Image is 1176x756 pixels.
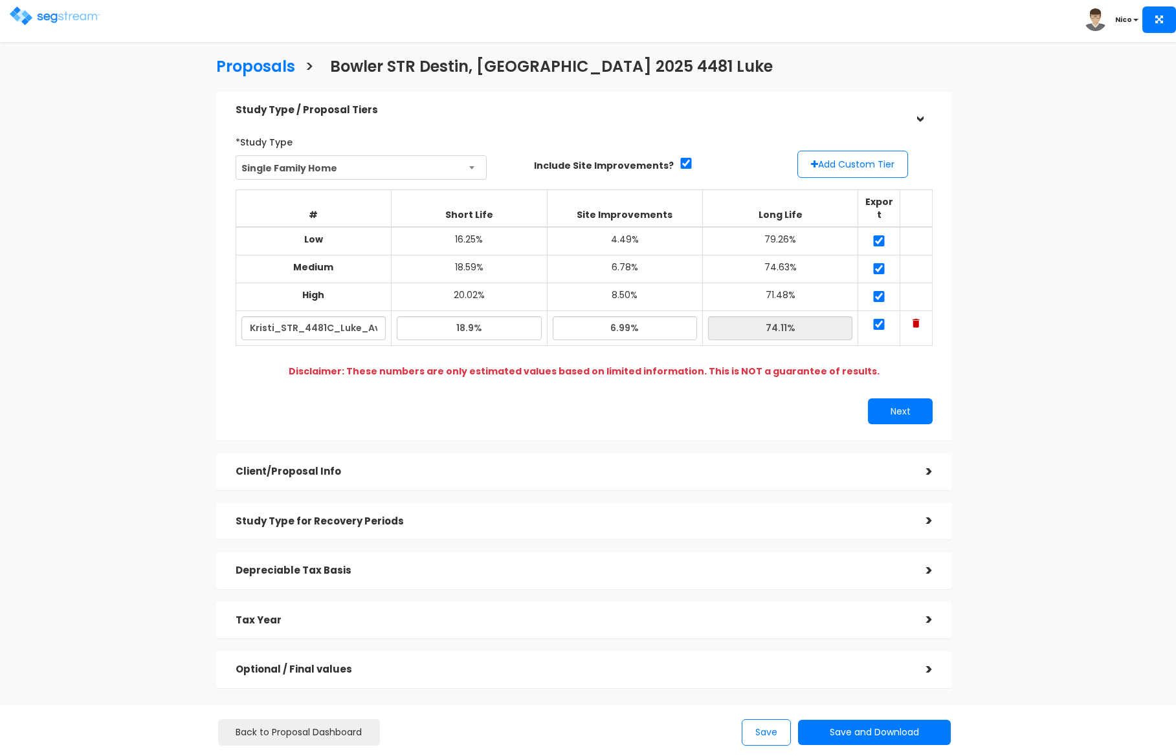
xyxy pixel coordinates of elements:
[797,151,908,178] button: Add Custom Tier
[10,6,100,25] img: logo.png
[1115,15,1132,25] b: Nico
[702,255,858,283] td: 74.63%
[1084,8,1107,31] img: avatar.png
[907,462,933,482] div: >
[913,319,920,328] img: Trash Icon
[907,511,933,531] div: >
[330,58,773,78] h3: Bowler STR Destin, [GEOGRAPHIC_DATA] 2025 4481 Luke
[236,664,907,675] h5: Optional / Final values
[858,190,900,228] th: Export
[236,131,293,149] label: *Study Type
[218,719,380,746] a: Back to Proposal Dashboard
[236,190,391,228] th: #
[392,283,547,311] td: 20.02%
[392,255,547,283] td: 18.59%
[236,466,907,477] h5: Client/Proposal Info
[547,283,702,311] td: 8.50%
[216,58,295,78] h3: Proposals
[702,190,858,228] th: Long Life
[534,159,674,172] label: Include Site Improvements?
[702,227,858,255] td: 79.26%
[305,58,314,78] h3: >
[304,233,323,246] b: Low
[798,720,951,745] button: Save and Download
[289,365,880,378] b: Disclaimer: These numbers are only estimated values based on limited information. This is NOT a g...
[868,398,933,424] button: Next
[547,255,702,283] td: 6.78%
[320,45,773,85] a: Bowler STR Destin, [GEOGRAPHIC_DATA] 2025 4481 Luke
[392,190,547,228] th: Short Life
[236,105,907,116] h5: Study Type / Proposal Tiers
[236,516,907,527] h5: Study Type for Recovery Periods
[236,156,486,180] span: Single Family Home
[547,190,702,228] th: Site Improvements
[702,283,858,311] td: 71.48%
[547,227,702,255] td: 4.49%
[236,155,487,180] span: Single Family Home
[302,288,324,301] b: High
[907,561,933,581] div: >
[293,261,333,274] b: Medium
[236,565,907,576] h5: Depreciable Tax Basis
[206,45,295,85] a: Proposals
[907,660,933,680] div: >
[236,615,907,626] h5: Tax Year
[742,719,791,746] button: Save
[392,227,547,255] td: 16.25%
[907,610,933,630] div: >
[910,97,930,123] div: >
